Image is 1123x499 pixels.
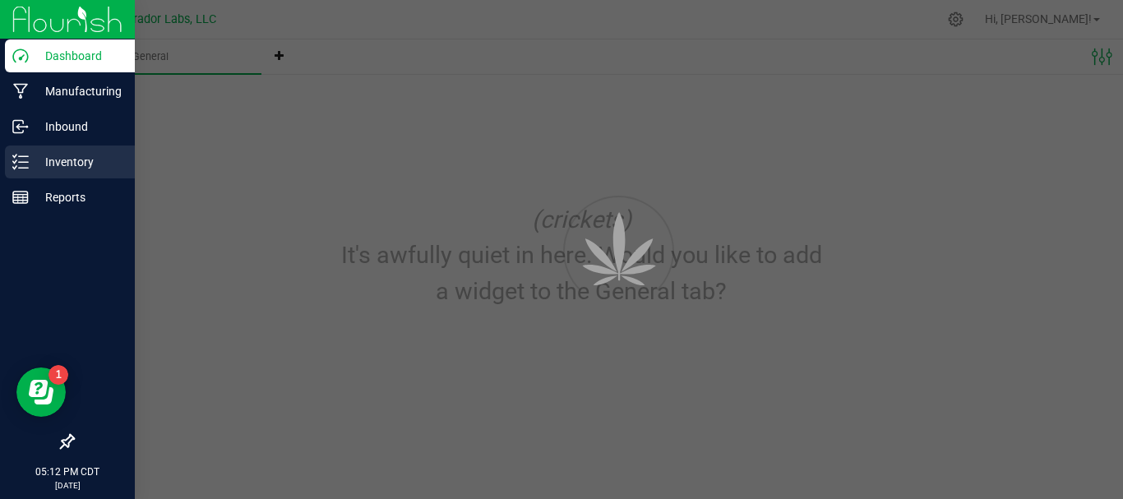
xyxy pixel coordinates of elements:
[49,365,68,385] iframe: Resource center unread badge
[12,189,29,206] inline-svg: Reports
[7,479,127,492] p: [DATE]
[29,46,127,66] p: Dashboard
[12,118,29,135] inline-svg: Inbound
[7,464,127,479] p: 05:12 PM CDT
[12,83,29,99] inline-svg: Manufacturing
[29,187,127,207] p: Reports
[29,117,127,136] p: Inbound
[16,367,66,417] iframe: Resource center
[12,48,29,64] inline-svg: Dashboard
[29,152,127,172] p: Inventory
[12,154,29,170] inline-svg: Inventory
[29,81,127,101] p: Manufacturing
